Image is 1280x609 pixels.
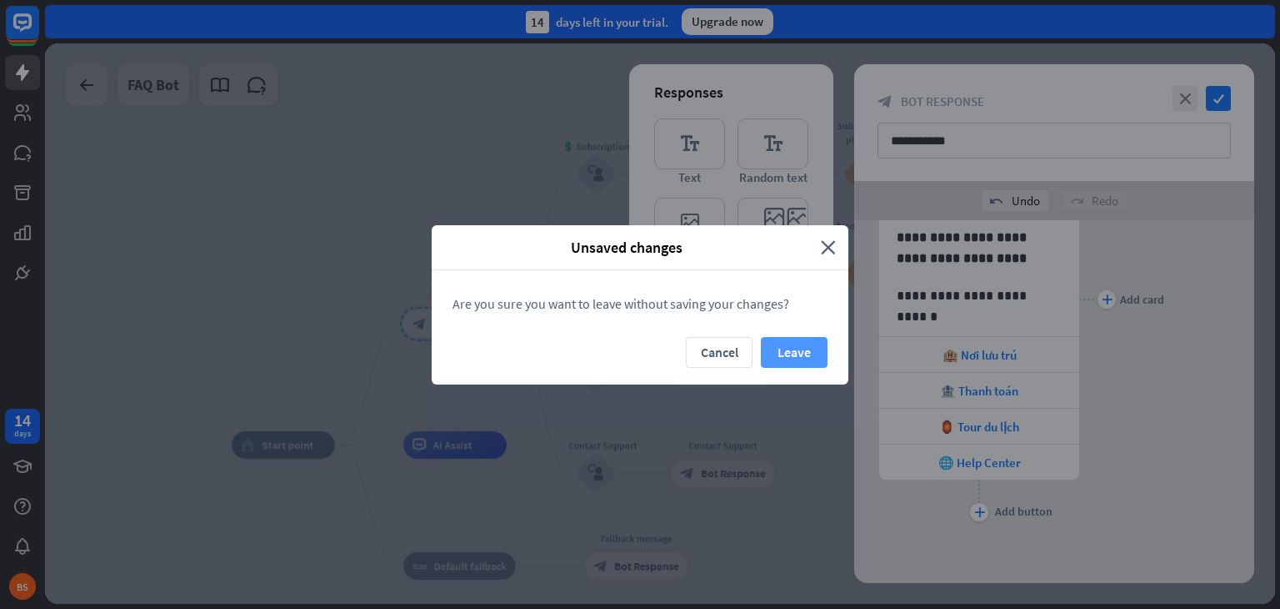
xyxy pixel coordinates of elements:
i: close [821,238,836,257]
span: Unsaved changes [444,238,808,257]
button: Cancel [686,337,752,368]
span: Are you sure you want to leave without saving your changes? [452,295,789,312]
button: Open LiveChat chat widget [13,7,63,57]
button: Leave [761,337,827,368]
